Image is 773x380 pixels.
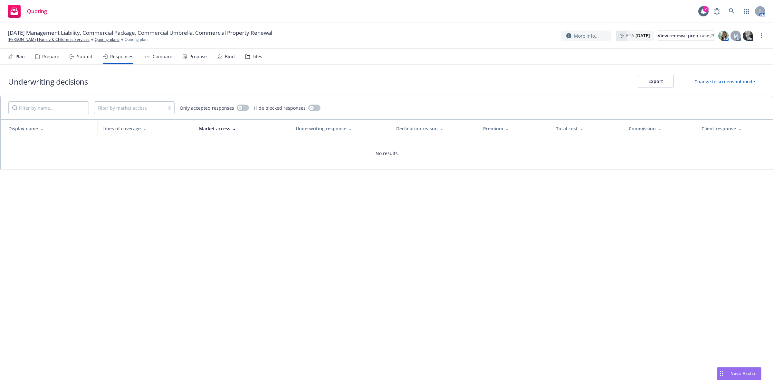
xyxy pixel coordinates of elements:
span: Nova Assist [730,371,756,376]
div: Market access [199,125,285,132]
div: Bind [225,54,235,59]
a: Quoting [5,2,50,20]
span: No results [376,150,398,157]
div: Commission [629,125,691,132]
span: Quoting [27,9,47,14]
div: Prepare [42,54,59,59]
div: Declination reason [396,125,473,132]
div: Compare [153,54,172,59]
a: Switch app [740,5,753,18]
span: M [734,32,738,39]
div: Propose [189,54,207,59]
h1: Underwriting decisions [8,76,88,87]
button: Export [638,75,674,88]
span: Hide blocked responses [254,105,306,111]
span: More info... [574,32,599,39]
span: ETA : [626,32,650,39]
a: Report a Bug [711,5,723,18]
div: Client response [701,125,768,132]
img: photo [718,31,729,41]
div: 2 [703,6,709,12]
a: Search [725,5,738,18]
span: [DATE] Management Liability, Commercial Package, Commercial Umbrella, Commercial Property Renewal [8,29,272,37]
span: Only accepted responses [180,105,234,111]
a: more [758,32,765,40]
a: View renewal prep case [658,31,714,41]
strong: [DATE] [635,32,650,39]
div: Lines of coverage [102,125,189,132]
input: Filter by name... [8,101,89,114]
button: More info... [561,31,611,41]
button: Change to screenshot mode [684,75,765,88]
span: Quoting plan [125,37,148,42]
div: Total cost [556,125,618,132]
div: Display name [8,125,92,132]
div: Plan [15,54,25,59]
div: Responses [110,54,133,59]
div: Drag to move [717,367,725,380]
div: Underwriting response [296,125,386,132]
div: Premium [483,125,546,132]
a: [PERSON_NAME] Family & Children's Services [8,37,90,42]
button: Nova Assist [717,367,761,380]
div: Submit [77,54,92,59]
a: Quoting plans [95,37,119,42]
div: Files [253,54,262,59]
div: Change to screenshot mode [694,78,755,85]
img: photo [743,31,753,41]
